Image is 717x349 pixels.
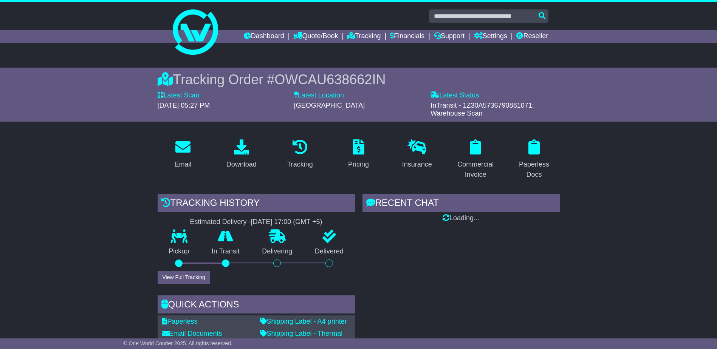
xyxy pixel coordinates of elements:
label: Latest Location [294,91,344,100]
div: Email [174,159,191,170]
a: Tracking [347,30,381,43]
span: © One World Courier 2025. All rights reserved. [123,340,232,346]
span: [DATE] 05:27 PM [158,102,210,109]
a: Download [221,137,262,172]
div: [DATE] 17:00 (GMT +5) [251,218,322,226]
div: Tracking [287,159,313,170]
div: Tracking Order # [158,71,560,88]
a: Support [434,30,465,43]
a: Paperless Docs [509,137,560,182]
a: Insurance [397,137,437,172]
a: Tracking [282,137,317,172]
div: Insurance [402,159,432,170]
a: Commercial Invoice [450,137,501,182]
a: Email Documents [162,330,222,337]
div: Quick Actions [158,295,355,316]
div: RECENT CHAT [362,194,560,214]
div: Estimated Delivery - [158,218,355,226]
div: Commercial Invoice [455,159,496,180]
div: Pricing [348,159,369,170]
a: Financials [390,30,424,43]
a: Quote/Book [293,30,338,43]
label: Latest Scan [158,91,200,100]
a: Shipping Label - A4 printer [260,318,347,325]
a: Email [169,137,196,172]
p: Delivered [304,247,355,256]
span: InTransit - 1Z30A5736790881071: Warehouse Scan [431,102,534,117]
span: OWCAU638662IN [274,72,386,87]
a: Shipping Label - Thermal printer [260,330,343,346]
p: Delivering [251,247,304,256]
div: Paperless Docs [514,159,555,180]
p: Pickup [158,247,201,256]
span: [GEOGRAPHIC_DATA] [294,102,365,109]
a: Reseller [516,30,548,43]
a: Settings [474,30,507,43]
button: View Full Tracking [158,271,210,284]
label: Latest Status [431,91,479,100]
a: Paperless [162,318,198,325]
div: Loading... [362,214,560,222]
p: In Transit [200,247,251,256]
div: Tracking history [158,194,355,214]
div: Download [226,159,257,170]
a: Dashboard [244,30,284,43]
a: Pricing [343,137,374,172]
